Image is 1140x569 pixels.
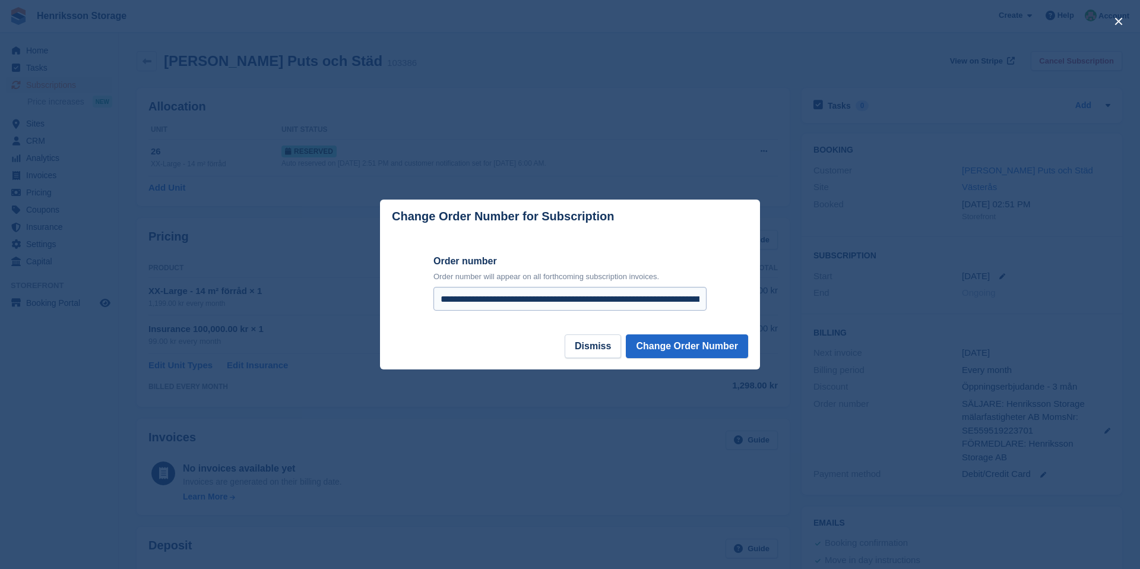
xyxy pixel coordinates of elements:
[392,210,614,223] p: Change Order Number for Subscription
[626,334,748,358] button: Change Order Number
[1109,12,1128,31] button: close
[433,271,707,283] p: Order number will appear on all forthcoming subscription invoices.
[565,334,621,358] button: Dismiss
[433,254,707,268] label: Order number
